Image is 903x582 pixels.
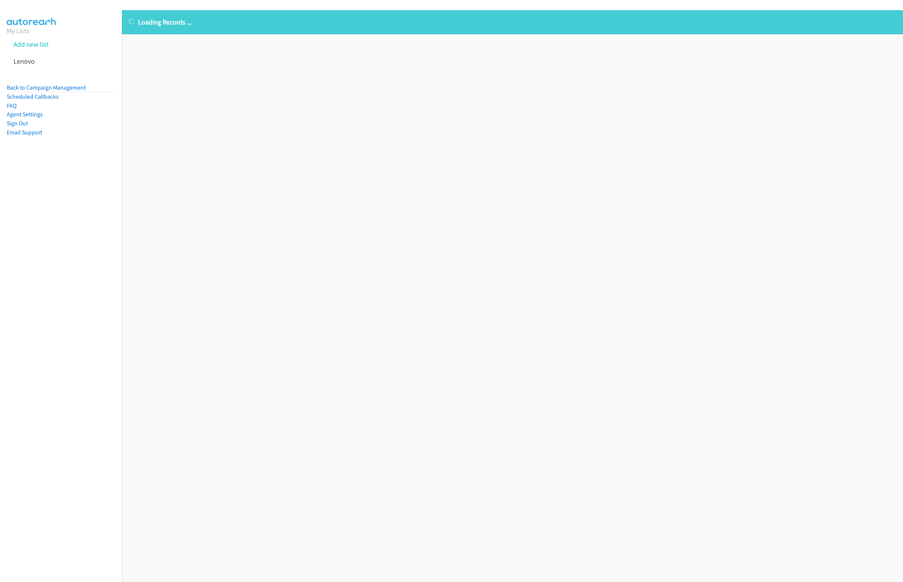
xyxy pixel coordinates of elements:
[129,17,896,27] p: Loading Records ...
[7,111,43,118] a: Agent Settings
[7,120,28,127] a: Sign Out
[7,26,29,35] a: My Lists
[7,93,59,100] a: Scheduled Callbacks
[7,84,86,91] a: Back to Campaign Management
[7,102,17,109] a: FAQ
[14,57,35,66] a: Lenovo
[14,40,49,49] a: Add new list
[7,129,42,136] a: Email Support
